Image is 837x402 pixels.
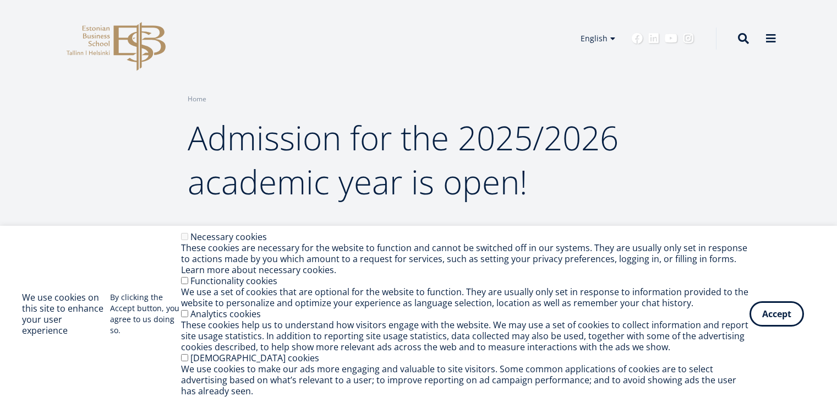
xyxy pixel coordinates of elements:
[648,33,659,44] a: Linkedin
[188,115,619,204] span: Admission for the 2025/2026 academic year is open!
[188,94,206,105] a: Home
[181,363,750,396] div: We use cookies to make our ads more engaging and valuable to site visitors. Some common applicati...
[181,286,750,308] div: We use a set of cookies that are optional for the website to function. They are usually only set ...
[190,352,319,364] label: [DEMOGRAPHIC_DATA] cookies
[632,33,643,44] a: Facebook
[110,292,181,336] p: By clicking the Accept button, you agree to us doing so.
[181,242,750,275] div: These cookies are necessary for the website to function and cannot be switched off in our systems...
[750,301,804,327] button: Accept
[665,33,677,44] a: Youtube
[181,319,750,352] div: These cookies help us to understand how visitors engage with the website. We may use a set of coo...
[22,292,110,336] h2: We use cookies on this site to enhance your user experience
[190,308,261,320] label: Analytics cookies
[683,33,694,44] a: Instagram
[190,231,267,243] label: Necessary cookies
[190,275,277,287] label: Functionality cookies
